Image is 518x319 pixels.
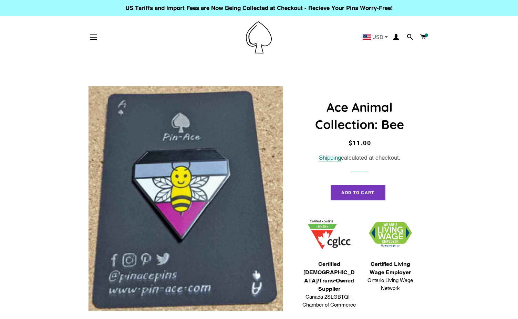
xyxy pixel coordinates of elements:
button: Add to Cart [331,185,385,200]
a: Shipping [319,154,341,161]
h1: Ace Animal Collection: Bee [299,99,421,133]
span: Canada 2SLGBTQI+ Chamber of Commerce [302,293,356,309]
span: $11.00 [349,139,371,147]
span: Add to Cart [341,190,374,195]
span: USD [372,34,383,40]
img: Pin-Ace [246,21,272,53]
img: 1706832627.png [369,222,412,247]
span: Ontario Living Wage Network [363,277,417,292]
span: Certified [DEMOGRAPHIC_DATA]/Trans-Owned Supplier [302,260,356,293]
span: Certified Living Wage Employer [363,260,417,277]
div: calculated at checkout. [299,153,421,162]
img: 1705457225.png [308,220,351,249]
img: Ace Animal Collection: Bee - Pin-Ace [89,86,283,311]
